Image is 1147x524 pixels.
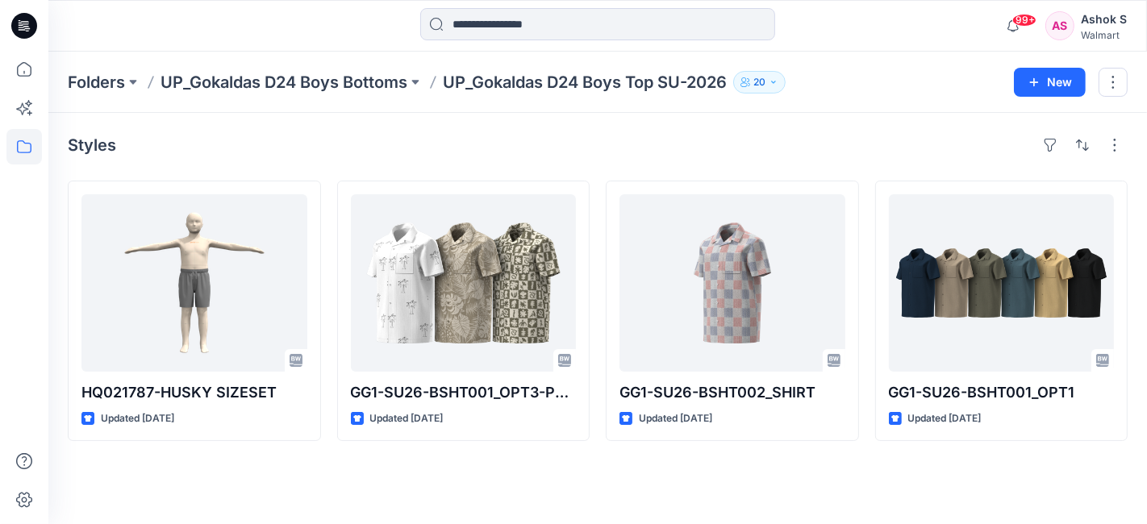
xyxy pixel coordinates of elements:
p: GG1-SU26-BSHT001_OPT1 [889,381,1115,404]
div: Walmart [1081,29,1127,41]
p: Updated [DATE] [370,410,444,427]
a: GG1-SU26-BSHT002_SHIRT [619,194,845,372]
a: GG1-SU26-BSHT001_OPT1 [889,194,1115,372]
p: Updated [DATE] [639,410,712,427]
button: 20 [733,71,786,94]
a: UP_Gokaldas D24 Boys Bottoms [161,71,407,94]
p: 20 [753,73,765,91]
button: New [1014,68,1086,97]
p: GG1-SU26-BSHT002_SHIRT [619,381,845,404]
div: Ashok S [1081,10,1127,29]
div: AS [1045,11,1074,40]
p: Updated [DATE] [908,410,982,427]
p: Updated [DATE] [101,410,174,427]
p: HQ021787-HUSKY SIZESET [81,381,307,404]
a: Folders [68,71,125,94]
a: GG1-SU26-BSHT001_OPT3-PRINTED [351,194,577,372]
p: GG1-SU26-BSHT001_OPT3-PRINTED [351,381,577,404]
h4: Styles [68,135,116,155]
a: HQ021787-HUSKY SIZESET [81,194,307,372]
span: 99+ [1012,14,1036,27]
p: UP_Gokaldas D24 Boys Top SU-2026 [443,71,727,94]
